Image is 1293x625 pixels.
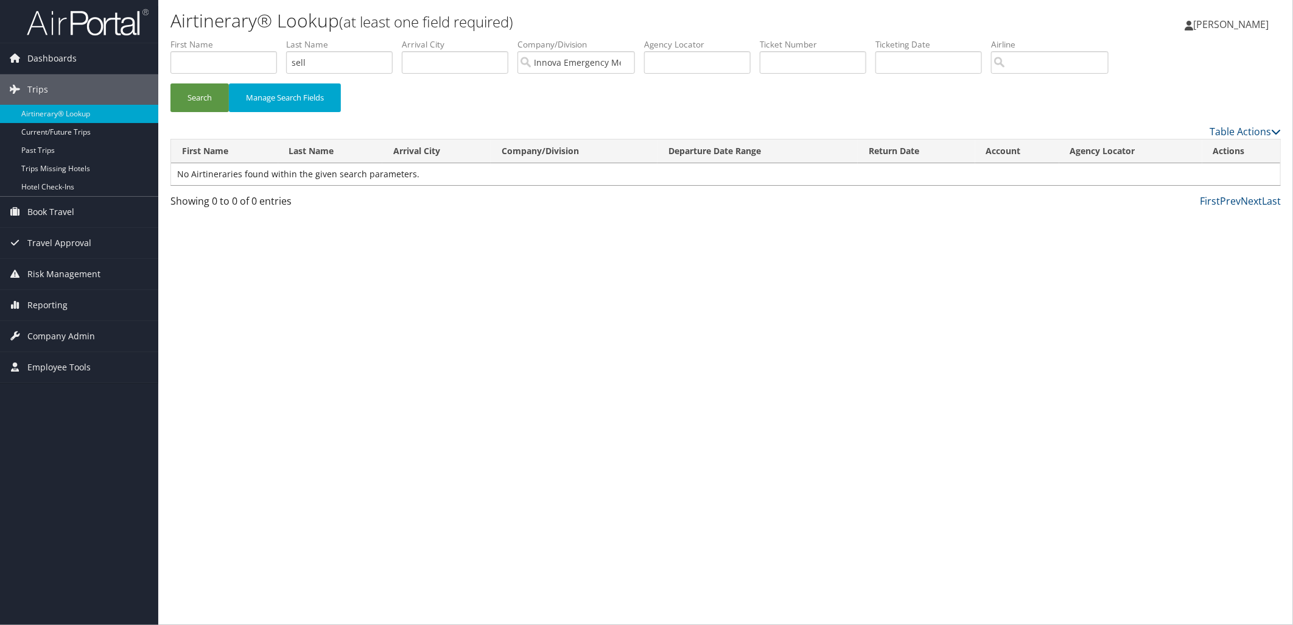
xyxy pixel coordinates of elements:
span: Book Travel [27,197,74,227]
th: Agency Locator: activate to sort column ascending [1059,139,1202,163]
button: Search [170,83,229,112]
span: Employee Tools [27,352,91,383]
th: Account: activate to sort column ascending [975,139,1059,163]
img: airportal-logo.png [27,8,149,37]
span: Travel Approval [27,228,91,258]
label: Ticketing Date [875,38,991,51]
a: [PERSON_NAME] [1185,6,1281,43]
span: Dashboards [27,43,77,74]
label: Last Name [286,38,402,51]
label: Airline [991,38,1118,51]
a: Table Actions [1210,125,1281,138]
small: (at least one field required) [339,12,513,32]
label: Agency Locator [644,38,760,51]
th: Arrival City: activate to sort column ascending [382,139,491,163]
span: Risk Management [27,259,100,289]
th: Last Name: activate to sort column ascending [278,139,383,163]
span: Trips [27,74,48,105]
a: First [1200,194,1220,208]
th: Actions [1202,139,1280,163]
a: Last [1262,194,1281,208]
span: Reporting [27,290,68,320]
a: Next [1241,194,1262,208]
label: Arrival City [402,38,517,51]
span: Company Admin [27,321,95,351]
button: Manage Search Fields [229,83,341,112]
div: Showing 0 to 0 of 0 entries [170,194,435,214]
th: Departure Date Range: activate to sort column ascending [657,139,858,163]
th: Company/Division [491,139,657,163]
a: Prev [1220,194,1241,208]
h1: Airtinerary® Lookup [170,8,911,34]
label: Company/Division [517,38,644,51]
label: Ticket Number [760,38,875,51]
td: No Airtineraries found within the given search parameters. [171,163,1280,185]
th: Return Date: activate to sort column ascending [858,139,975,163]
span: [PERSON_NAME] [1193,18,1269,31]
label: First Name [170,38,286,51]
th: First Name: activate to sort column ascending [171,139,278,163]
